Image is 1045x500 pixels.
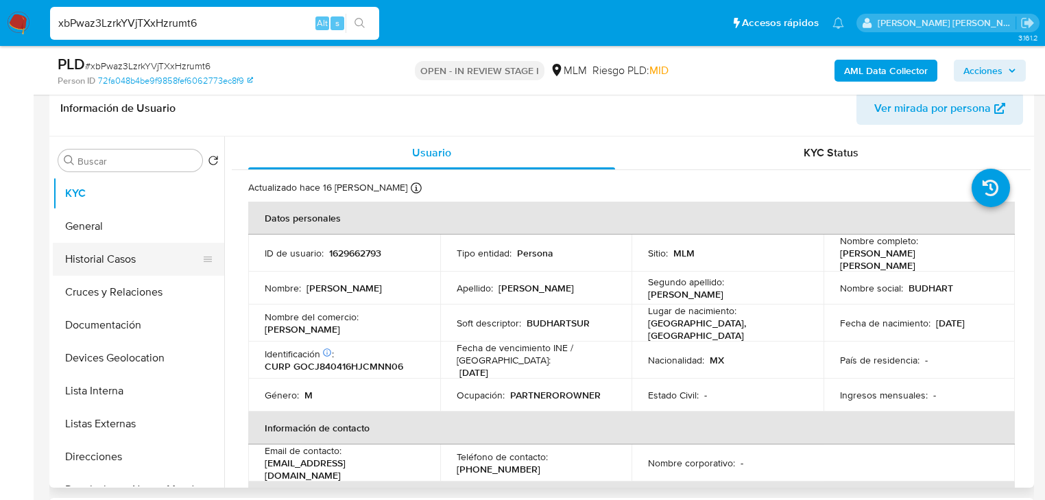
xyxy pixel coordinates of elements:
input: Buscar usuario o caso... [50,14,379,32]
p: Persona [517,247,553,259]
p: [GEOGRAPHIC_DATA], [GEOGRAPHIC_DATA] [648,317,802,342]
p: [PERSON_NAME] [307,282,382,294]
button: Volver al orden por defecto [208,155,219,170]
p: [DATE] [936,317,965,329]
button: AML Data Collector [834,60,937,82]
p: - [925,354,928,366]
a: Notificaciones [832,17,844,29]
p: - [704,389,707,401]
span: Acciones [963,60,1002,82]
p: Teléfono de contacto : [457,451,548,463]
p: BUDHARTSUR [527,317,590,329]
p: M [304,389,313,401]
b: Person ID [58,75,95,87]
p: Nombre completo : [840,235,918,247]
p: [DATE] [459,366,488,379]
button: Acciones [954,60,1026,82]
button: Lista Interna [53,374,224,407]
a: 72fa048b4be9f9858fef6062773ec8f9 [98,75,253,87]
button: Buscar [64,155,75,166]
p: michelleangelica.rodriguez@mercadolibre.com.mx [878,16,1016,29]
input: Buscar [77,155,197,167]
p: Estado Civil : [648,389,699,401]
p: Género : [265,389,299,401]
div: MLM [550,63,587,78]
button: Historial Casos [53,243,213,276]
button: Ver mirada por persona [856,92,1023,125]
p: - [933,389,936,401]
span: Alt [317,16,328,29]
span: 3.161.2 [1018,32,1038,43]
p: País de residencia : [840,354,920,366]
p: Nombre social : [840,282,903,294]
p: MX [710,354,724,366]
span: Usuario [412,145,451,160]
p: MLM [673,247,695,259]
span: KYC Status [804,145,858,160]
p: BUDHART [909,282,953,294]
p: [PERSON_NAME] [648,288,723,300]
b: PLD [58,53,85,75]
p: Actualizado hace 16 [PERSON_NAME] [248,181,407,194]
p: Fecha de vencimiento INE / [GEOGRAPHIC_DATA] : [457,342,616,366]
button: Devices Geolocation [53,342,224,374]
p: Lugar de nacimiento : [648,305,736,317]
p: 1629662793 [329,247,381,259]
button: Documentación [53,309,224,342]
button: KYC [53,177,224,210]
b: AML Data Collector [844,60,928,82]
p: Tipo entidad : [457,247,512,259]
p: [EMAIL_ADDRESS][DOMAIN_NAME] [265,457,418,481]
a: Salir [1020,16,1035,30]
p: [PHONE_NUMBER] [457,463,540,475]
th: Información de contacto [248,412,1015,444]
p: Ingresos mensuales : [840,389,928,401]
p: Apellido : [457,282,493,294]
th: Datos personales [248,202,1015,235]
p: Soft descriptor : [457,317,521,329]
p: PARTNEROROWNER [510,389,601,401]
h1: Información de Usuario [60,102,176,115]
span: Accesos rápidos [742,16,819,30]
p: [PERSON_NAME] [265,323,340,335]
p: Fecha de nacimiento : [840,317,930,329]
p: - [741,457,743,469]
p: Nombre corporativo : [648,457,735,469]
p: OPEN - IN REVIEW STAGE I [415,61,544,80]
button: Direcciones [53,440,224,473]
button: General [53,210,224,243]
p: [PERSON_NAME] [PERSON_NAME] [840,247,994,272]
p: Segundo apellido : [648,276,724,288]
span: MID [649,62,669,78]
button: Cruces y Relaciones [53,276,224,309]
span: s [335,16,339,29]
p: Email de contacto : [265,444,341,457]
p: Ocupación : [457,389,505,401]
span: # xbPwaz3LzrkYVjTXxHzrumt6 [85,59,211,73]
p: Identificación : [265,348,334,360]
span: Riesgo PLD: [592,63,669,78]
p: Nacionalidad : [648,354,704,366]
p: [PERSON_NAME] [499,282,574,294]
p: Sitio : [648,247,668,259]
button: Listas Externas [53,407,224,440]
p: Nombre del comercio : [265,311,359,323]
span: Ver mirada por persona [874,92,991,125]
p: Nombre : [265,282,301,294]
button: search-icon [346,14,374,33]
p: CURP GOCJ840416HJCMNN06 [265,360,403,372]
p: ID de usuario : [265,247,324,259]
